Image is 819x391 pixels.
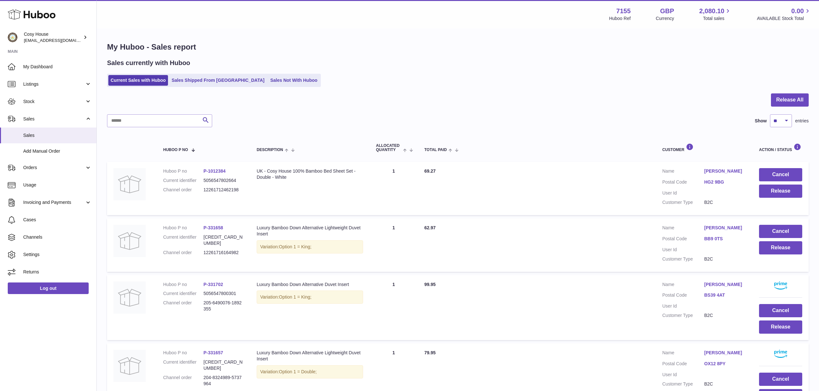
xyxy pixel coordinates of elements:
dt: Huboo P no [163,350,203,356]
div: Huboo Ref [609,15,631,22]
dd: 5056547800301 [203,291,244,297]
dt: Channel order [163,300,203,312]
img: primelogo.png [774,350,787,358]
span: entries [795,118,809,124]
dt: Channel order [163,187,203,193]
a: HG2 9BG [704,179,746,185]
dt: User Id [662,190,704,196]
dt: Channel order [163,250,203,256]
span: 0.00 [791,7,804,15]
span: My Dashboard [23,64,92,70]
a: 0.00 AVAILABLE Stock Total [757,7,811,22]
dt: Huboo P no [163,225,203,231]
td: 1 [370,218,418,272]
dd: [CREDIT_CARD_NUMBER] [203,234,244,246]
span: Sales [23,132,92,138]
dd: 5056547802664 [203,177,244,184]
span: 2,080.10 [699,7,725,15]
dt: Customer Type [662,312,704,319]
dd: 205-6490076-1892355 [203,300,244,312]
dt: Current identifier [163,291,203,297]
button: Release [759,320,802,334]
span: Orders [23,165,85,171]
dt: Huboo P no [163,281,203,288]
span: Returns [23,269,92,275]
img: primelogo.png [774,281,787,290]
a: BB9 0TS [704,236,746,242]
a: [PERSON_NAME] [704,225,746,231]
div: Luxury Bamboo Down Alternative Duvet Insert [257,281,363,288]
label: Show [755,118,767,124]
dd: B2C [704,199,746,205]
a: BS39 4AT [704,292,746,298]
dd: 12261716164982 [203,250,244,256]
dt: User Id [662,247,704,253]
dd: B2C [704,312,746,319]
dt: Name [662,350,704,358]
button: Cancel [759,225,802,238]
dt: Channel order [163,375,203,387]
div: Customer [662,143,746,152]
img: no-photo.jpg [113,168,146,200]
div: Luxury Bamboo Down Alternative Lightweight Duvet Insert [257,225,363,237]
a: P-1012384 [203,168,226,174]
img: no-photo.jpg [113,350,146,382]
span: Cases [23,217,92,223]
span: 99.95 [424,282,436,287]
span: 62.97 [424,225,436,230]
dt: Customer Type [662,199,704,205]
a: 2,080.10 Total sales [699,7,732,22]
span: Add Manual Order [23,148,92,154]
span: 69.27 [424,168,436,174]
a: P-331658 [203,225,223,230]
span: Stock [23,99,85,105]
dt: Name [662,281,704,289]
a: Log out [8,282,89,294]
span: Description [257,148,283,152]
span: 79.95 [424,350,436,355]
a: Current Sales with Huboo [108,75,168,86]
dt: Current identifier [163,359,203,371]
a: P-331657 [203,350,223,355]
dt: Postal Code [662,361,704,368]
span: Invoicing and Payments [23,199,85,205]
dd: B2C [704,256,746,262]
a: Sales Not With Huboo [268,75,320,86]
div: Currency [656,15,674,22]
button: Cancel [759,304,802,317]
div: Variation: [257,365,363,378]
dt: Postal Code [662,179,704,187]
a: [PERSON_NAME] [704,350,746,356]
img: no-photo.jpg [113,281,146,314]
span: Total paid [424,148,447,152]
span: AVAILABLE Stock Total [757,15,811,22]
span: ALLOCATED Quantity [376,144,401,152]
button: Cancel [759,373,802,386]
span: Listings [23,81,85,87]
a: OX12 8PY [704,361,746,367]
dd: [CREDIT_CARD_NUMBER] [203,359,244,371]
h1: My Huboo - Sales report [107,42,809,52]
span: Usage [23,182,92,188]
span: Option 1 = King; [279,294,311,300]
dt: Current identifier [163,177,203,184]
a: P-331702 [203,282,223,287]
dt: User Id [662,303,704,309]
dt: Name [662,168,704,176]
dd: 204-8324989-5737964 [203,375,244,387]
a: Sales Shipped From [GEOGRAPHIC_DATA] [169,75,267,86]
dt: Customer Type [662,381,704,387]
dd: 12261712462198 [203,187,244,193]
div: Cosy House [24,31,82,43]
span: [EMAIL_ADDRESS][DOMAIN_NAME] [24,38,95,43]
button: Release [759,241,802,254]
td: 1 [370,162,418,215]
strong: GBP [660,7,674,15]
dt: User Id [662,372,704,378]
div: Action / Status [759,143,802,152]
span: Huboo P no [163,148,188,152]
h2: Sales currently with Huboo [107,59,190,67]
dt: Name [662,225,704,233]
div: Variation: [257,291,363,304]
dt: Current identifier [163,234,203,246]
